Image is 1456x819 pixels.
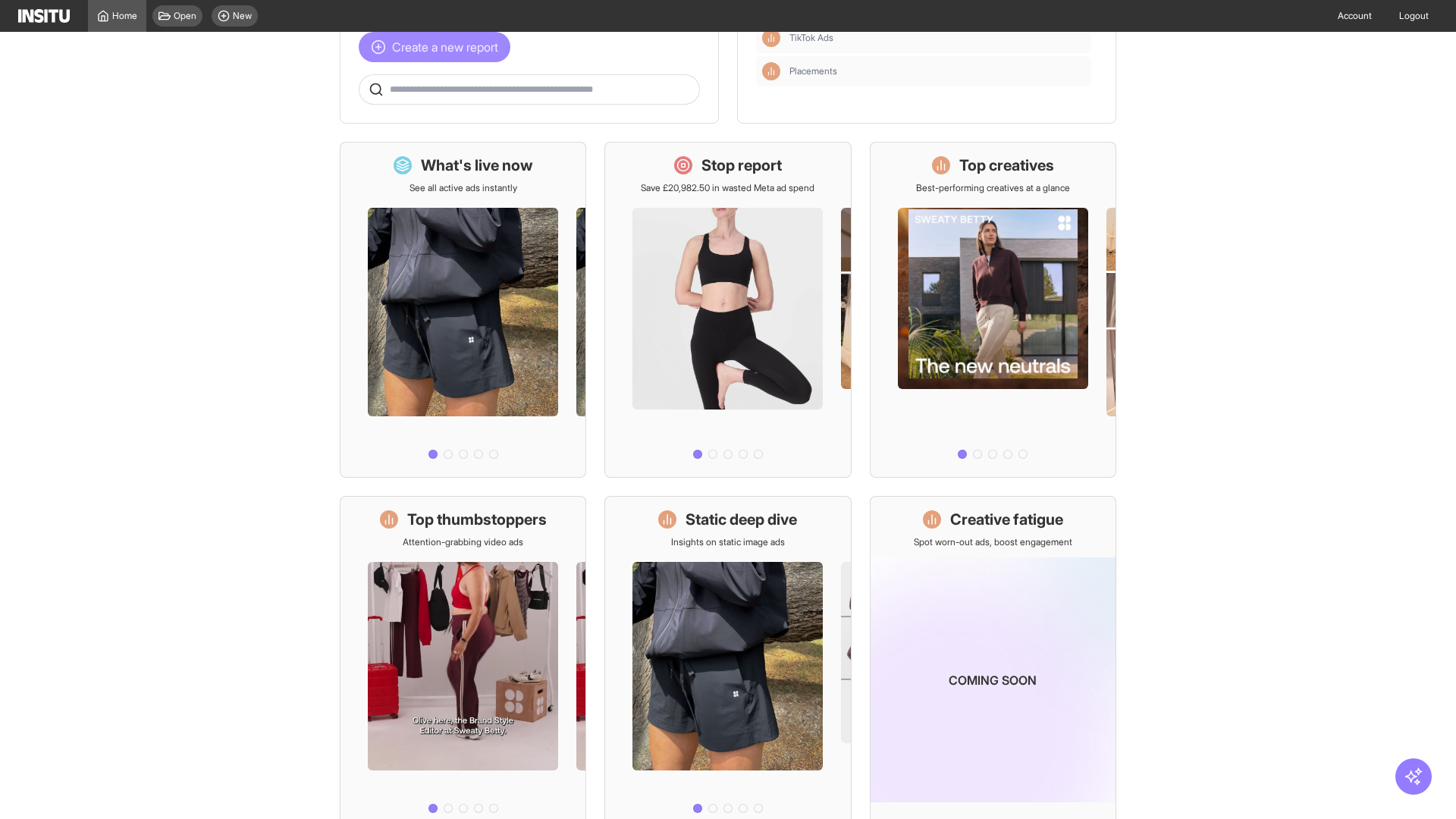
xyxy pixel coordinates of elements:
[671,536,785,548] p: Insights on static image ads
[762,62,780,80] div: Insights
[421,155,533,176] h1: What's live now
[870,142,1116,478] a: Top creativesBest-performing creatives at a glance
[916,182,1070,194] p: Best-performing creatives at a glance
[403,536,523,548] p: Attention-grabbing video ads
[18,9,70,23] img: Logo
[409,182,517,194] p: See all active ads instantly
[112,10,137,22] span: Home
[789,32,1085,44] span: TikTok Ads
[959,155,1054,176] h1: Top creatives
[789,32,833,44] span: TikTok Ads
[174,10,196,22] span: Open
[340,142,586,478] a: What's live nowSee all active ads instantly
[407,509,547,530] h1: Top thumbstoppers
[789,65,837,77] span: Placements
[641,182,814,194] p: Save £20,982.50 in wasted Meta ad spend
[392,38,498,56] span: Create a new report
[604,142,851,478] a: Stop reportSave £20,982.50 in wasted Meta ad spend
[762,29,780,47] div: Insights
[701,155,782,176] h1: Stop report
[359,32,510,62] button: Create a new report
[233,10,252,22] span: New
[789,65,1085,77] span: Placements
[686,509,797,530] h1: Static deep dive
